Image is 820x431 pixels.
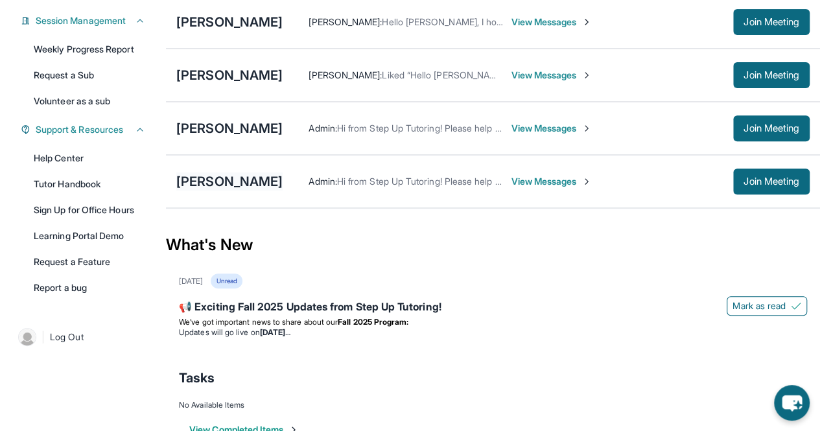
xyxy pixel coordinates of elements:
li: Updates will go live on [179,327,807,338]
a: Help Center [26,146,153,170]
span: Admin : [309,176,336,187]
button: Join Meeting [733,169,810,194]
div: Unread [211,274,242,288]
span: Join Meeting [744,18,799,26]
img: user-img [18,328,36,346]
strong: Fall 2025 Program: [338,317,408,327]
button: Mark as read [727,296,807,316]
a: Request a Feature [26,250,153,274]
button: Session Management [30,14,145,27]
button: Support & Resources [30,123,145,136]
div: 📢 Exciting Fall 2025 Updates from Step Up Tutoring! [179,299,807,317]
a: Learning Portal Demo [26,224,153,248]
a: Request a Sub [26,64,153,87]
span: View Messages [511,122,592,135]
a: Tutor Handbook [26,172,153,196]
span: Tasks [179,369,215,387]
span: Session Management [36,14,126,27]
span: Mark as read [732,299,786,312]
span: Join Meeting [744,178,799,185]
a: |Log Out [13,323,153,351]
span: [PERSON_NAME] : [309,16,382,27]
span: View Messages [511,175,592,188]
img: Chevron-Right [581,176,592,187]
a: Sign Up for Office Hours [26,198,153,222]
span: Join Meeting [744,124,799,132]
span: Admin : [309,122,336,134]
div: What's New [166,216,820,274]
button: Join Meeting [733,62,810,88]
img: Mark as read [791,301,801,311]
a: Volunteer as a sub [26,89,153,113]
div: [PERSON_NAME] [176,119,283,137]
span: We’ve got important news to share about our [179,317,338,327]
img: Chevron-Right [581,123,592,134]
span: | [41,329,45,345]
img: Chevron-Right [581,17,592,27]
div: No Available Items [179,400,807,410]
span: Support & Resources [36,123,123,136]
a: Weekly Progress Report [26,38,153,61]
span: View Messages [511,16,592,29]
span: Log Out [50,331,84,344]
button: Join Meeting [733,9,810,35]
span: View Messages [511,69,592,82]
div: [PERSON_NAME] [176,13,283,31]
strong: [DATE] [260,327,290,337]
a: Report a bug [26,276,153,299]
span: Join Meeting [744,71,799,79]
span: [PERSON_NAME] : [309,69,382,80]
div: [PERSON_NAME] [176,172,283,191]
button: Join Meeting [733,115,810,141]
div: [PERSON_NAME] [176,66,283,84]
button: chat-button [774,385,810,421]
div: [DATE] [179,276,203,286]
img: Chevron-Right [581,70,592,80]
